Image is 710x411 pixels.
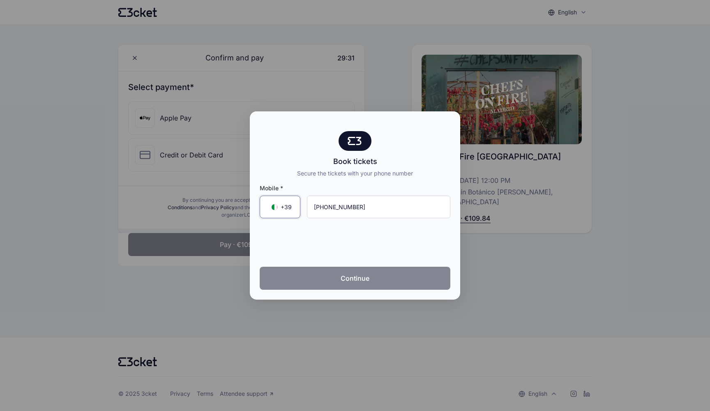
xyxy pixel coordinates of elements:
span: Mobile * [260,184,450,192]
iframe: reCAPTCHA [293,228,417,260]
div: Book tickets [297,156,413,167]
input: Mobile [307,196,450,218]
div: Country Code Selector [260,196,300,218]
button: Continue [260,267,450,290]
span: +39 [281,203,292,211]
div: Secure the tickets with your phone number [297,169,413,178]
